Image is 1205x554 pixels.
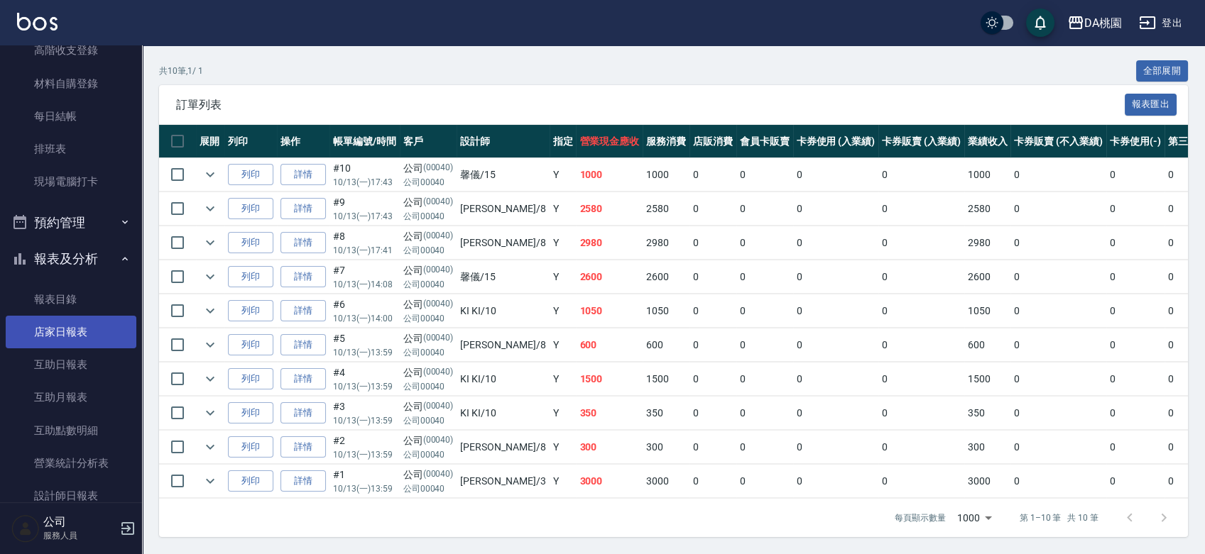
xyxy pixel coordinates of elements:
p: 共 10 筆, 1 / 1 [159,65,203,77]
td: Y [550,328,577,362]
td: 0 [1106,465,1165,498]
td: 0 [793,294,879,328]
button: 列印 [228,198,273,220]
td: 3000 [576,465,643,498]
button: expand row [200,334,221,355]
button: expand row [200,266,221,287]
td: 0 [878,397,964,430]
span: 訂單列表 [176,98,1125,112]
button: 報表及分析 [6,240,136,277]
td: 0 [793,397,879,430]
td: 350 [964,397,1011,430]
button: DA桃園 [1062,9,1128,38]
th: 列印 [224,125,277,158]
td: 300 [643,431,689,464]
a: 互助日報表 [6,348,136,381]
p: 服務人員 [43,529,116,542]
td: #7 [329,260,400,294]
td: 0 [689,465,736,498]
td: [PERSON_NAME] /8 [457,226,549,260]
td: 0 [793,158,879,192]
div: DA桃園 [1084,14,1122,32]
td: Y [550,362,577,396]
td: 0 [1106,431,1165,464]
p: 公司00040 [403,346,454,359]
td: 0 [1106,158,1165,192]
div: 公司 [403,467,454,482]
div: 公司 [403,297,454,312]
td: 1000 [964,158,1011,192]
div: 公司 [403,229,454,244]
a: 材料自購登錄 [6,67,136,100]
td: 3000 [643,465,689,498]
img: Person [11,514,40,543]
td: 0 [793,362,879,396]
td: 0 [689,294,736,328]
td: 2580 [964,192,1011,226]
p: (00040) [423,399,454,414]
td: 0 [878,294,964,328]
p: (00040) [423,331,454,346]
td: [PERSON_NAME] /8 [457,192,549,226]
td: 2980 [576,226,643,260]
td: 600 [964,328,1011,362]
a: 詳情 [280,164,326,186]
td: 2580 [643,192,689,226]
td: 0 [1010,397,1106,430]
td: 0 [1010,260,1106,294]
button: 列印 [228,334,273,356]
td: 1000 [643,158,689,192]
a: 詳情 [280,232,326,254]
td: 0 [689,328,736,362]
p: 每頁顯示數量 [895,511,946,524]
td: 0 [736,397,793,430]
td: 0 [1010,294,1106,328]
td: Y [550,294,577,328]
th: 指定 [550,125,577,158]
td: 2600 [576,260,643,294]
td: 0 [1106,294,1165,328]
p: (00040) [423,297,454,312]
td: #2 [329,431,400,464]
a: 設計師日報表 [6,480,136,512]
th: 客戶 [400,125,457,158]
td: 馨儀 /15 [457,260,549,294]
p: 10/13 (一) 13:59 [333,482,396,495]
a: 店家日報表 [6,316,136,348]
td: #9 [329,192,400,226]
button: 登出 [1133,10,1188,36]
td: 0 [1010,465,1106,498]
p: (00040) [423,467,454,482]
td: 0 [1106,362,1165,396]
td: 馨儀 /15 [457,158,549,192]
p: (00040) [423,161,454,176]
td: 0 [793,192,879,226]
td: 0 [793,465,879,498]
p: 公司00040 [403,482,454,495]
p: 第 1–10 筆 共 10 筆 [1020,511,1098,524]
td: 0 [689,158,736,192]
a: 報表匯出 [1125,97,1177,111]
button: expand row [200,402,221,423]
div: 公司 [403,433,454,448]
td: #5 [329,328,400,362]
p: 公司00040 [403,380,454,393]
p: 10/13 (一) 17:43 [333,176,396,189]
td: 0 [736,465,793,498]
td: #4 [329,362,400,396]
a: 詳情 [280,368,326,390]
p: (00040) [423,229,454,244]
td: 0 [736,260,793,294]
td: 1000 [576,158,643,192]
a: 營業統計分析表 [6,447,136,480]
td: Y [550,397,577,430]
p: 10/13 (一) 17:43 [333,210,396,223]
button: expand row [200,232,221,253]
td: 0 [878,260,964,294]
p: (00040) [423,433,454,448]
th: 帳單編號/時間 [329,125,400,158]
td: [PERSON_NAME] /8 [457,431,549,464]
td: #3 [329,397,400,430]
p: 10/13 (一) 13:59 [333,448,396,461]
a: 詳情 [280,470,326,492]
